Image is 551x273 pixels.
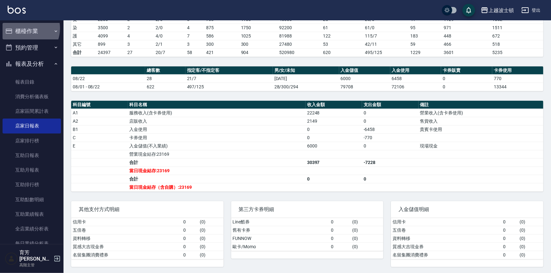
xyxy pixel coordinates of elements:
[491,32,543,40] td: 672
[185,74,273,83] td: 21/7
[3,192,61,207] a: 互助點數明細
[442,40,491,48] td: 466
[3,163,61,177] a: 互助月報表
[419,125,543,133] td: 貴賓卡使用
[391,218,543,259] table: a dense table
[419,117,543,125] td: 售貨收入
[306,142,362,150] td: 6000
[71,83,145,91] td: 08/01 - 08/22
[362,133,419,142] td: -770
[185,83,273,91] td: 497/125
[492,83,543,91] td: 13344
[391,226,501,234] td: 五倍卷
[154,32,185,40] td: 4 / 0
[71,242,182,251] td: 質感大吉現金券
[409,48,442,57] td: 1229
[273,66,339,75] th: 男/女/未知
[239,40,278,48] td: 300
[154,48,185,57] td: 20/7
[3,56,61,72] button: 報表及分析
[71,226,182,234] td: 五倍卷
[71,125,128,133] td: B1
[273,74,339,83] td: [DATE]
[419,142,543,150] td: 現場現金
[182,251,198,259] td: 0
[306,125,362,133] td: 0
[3,23,61,39] button: 櫃檯作業
[128,183,306,191] td: 當日現金結存（含自購）:23169
[488,6,514,14] div: 上越波士頓
[399,206,536,213] span: 入金儲值明細
[205,40,239,48] td: 300
[205,32,239,40] td: 586
[182,234,198,242] td: 0
[442,24,491,32] td: 971
[154,24,185,32] td: 2 / 0
[306,101,362,109] th: 收入金額
[239,206,376,213] span: 第三方卡券明細
[185,48,205,57] td: 58
[518,251,543,259] td: ( 0 )
[71,218,224,259] table: a dense table
[362,101,419,109] th: 支出金額
[306,117,362,125] td: 2149
[71,117,128,125] td: A2
[278,32,321,40] td: 81988
[362,158,419,167] td: -7228
[3,104,61,119] a: 店家區間累計表
[391,218,501,226] td: 信用卡
[205,24,239,32] td: 875
[278,24,321,32] td: 92200
[409,24,442,32] td: 95
[3,75,61,89] a: 報表目錄
[364,32,409,40] td: 115 / 7
[71,74,145,83] td: 08/22
[441,66,492,75] th: 卡券販賣
[306,175,362,183] td: 0
[185,24,205,32] td: 4
[239,24,278,32] td: 1750
[8,6,26,14] img: Logo
[462,4,475,17] button: save
[231,218,384,251] table: a dense table
[351,234,383,242] td: ( 0 )
[154,40,185,48] td: 2 / 1
[3,177,61,192] a: 互助排行榜
[145,83,185,91] td: 622
[362,117,419,125] td: 0
[71,251,182,259] td: 名留集團消費禮券
[330,234,351,242] td: 0
[128,175,306,183] td: 合計
[518,218,543,226] td: ( 0 )
[71,40,96,48] td: 其它
[306,109,362,117] td: 22248
[185,40,205,48] td: 3
[330,226,351,234] td: 0
[502,234,518,242] td: 0
[351,226,383,234] td: ( 0 )
[96,40,126,48] td: 899
[442,48,491,57] td: 3601
[518,242,543,251] td: ( 0 )
[19,262,52,268] p: 高階主管
[362,175,419,183] td: 0
[128,117,306,125] td: 店販收入
[306,158,362,167] td: 30397
[128,150,306,158] td: 營業現金結存:23169
[419,109,543,117] td: 營業收入(含卡券使用)
[198,226,224,234] td: ( 0 )
[502,251,518,259] td: 0
[128,167,306,175] td: 當日現金結存:23169
[96,32,126,40] td: 4099
[126,32,154,40] td: 4
[198,251,224,259] td: ( 0 )
[442,32,491,40] td: 448
[409,40,442,48] td: 59
[330,218,351,226] td: 0
[3,236,61,251] a: 每日業績分析表
[502,242,518,251] td: 0
[128,109,306,117] td: 服務收入(含卡券使用)
[321,40,364,48] td: 53
[362,142,419,150] td: 0
[339,74,390,83] td: 6000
